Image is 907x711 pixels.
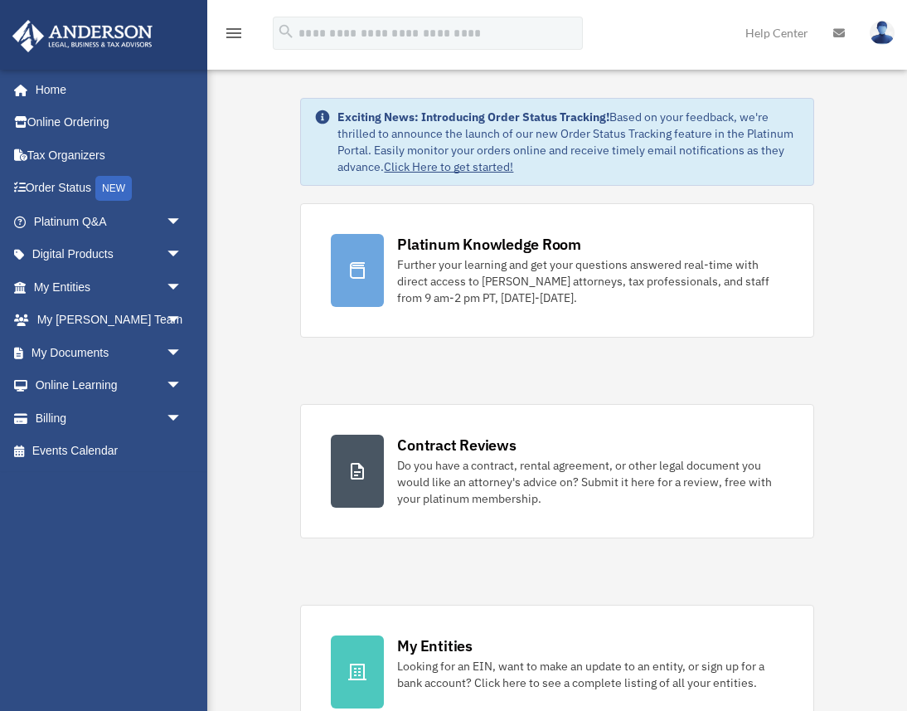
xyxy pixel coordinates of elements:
span: arrow_drop_down [166,336,199,370]
a: Billingarrow_drop_down [12,402,207,435]
div: Platinum Knowledge Room [397,234,581,255]
div: NEW [95,176,132,201]
a: My [PERSON_NAME] Teamarrow_drop_down [12,304,207,337]
div: Looking for an EIN, want to make an update to an entity, or sign up for a bank account? Click her... [397,658,783,691]
i: menu [224,23,244,43]
div: My Entities [397,636,472,656]
img: Anderson Advisors Platinum Portal [7,20,158,52]
a: Online Learningarrow_drop_down [12,369,207,402]
a: Online Ordering [12,106,207,139]
span: arrow_drop_down [166,369,199,403]
a: Digital Productsarrow_drop_down [12,238,207,271]
img: User Pic [870,21,895,45]
a: Platinum Knowledge Room Further your learning and get your questions answered real-time with dire... [300,203,813,338]
span: arrow_drop_down [166,402,199,436]
a: Click Here to get started! [384,159,513,174]
span: arrow_drop_down [166,304,199,338]
div: Contract Reviews [397,435,516,455]
div: Do you have a contract, rental agreement, or other legal document you would like an attorney's ad... [397,457,783,507]
div: Based on your feedback, we're thrilled to announce the launch of our new Order Status Tracking fe... [337,109,799,175]
a: Contract Reviews Do you have a contract, rental agreement, or other legal document you would like... [300,404,813,538]
span: arrow_drop_down [166,238,199,272]
a: My Entitiesarrow_drop_down [12,270,207,304]
strong: Exciting News: Introducing Order Status Tracking! [337,110,609,124]
a: Platinum Q&Aarrow_drop_down [12,205,207,238]
a: Events Calendar [12,435,207,468]
a: Home [12,73,199,106]
a: menu [224,29,244,43]
a: My Documentsarrow_drop_down [12,336,207,369]
span: arrow_drop_down [166,205,199,239]
i: search [277,22,295,41]
span: arrow_drop_down [166,270,199,304]
a: Order StatusNEW [12,172,207,206]
a: Tax Organizers [12,139,207,172]
div: Further your learning and get your questions answered real-time with direct access to [PERSON_NAM... [397,256,783,306]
